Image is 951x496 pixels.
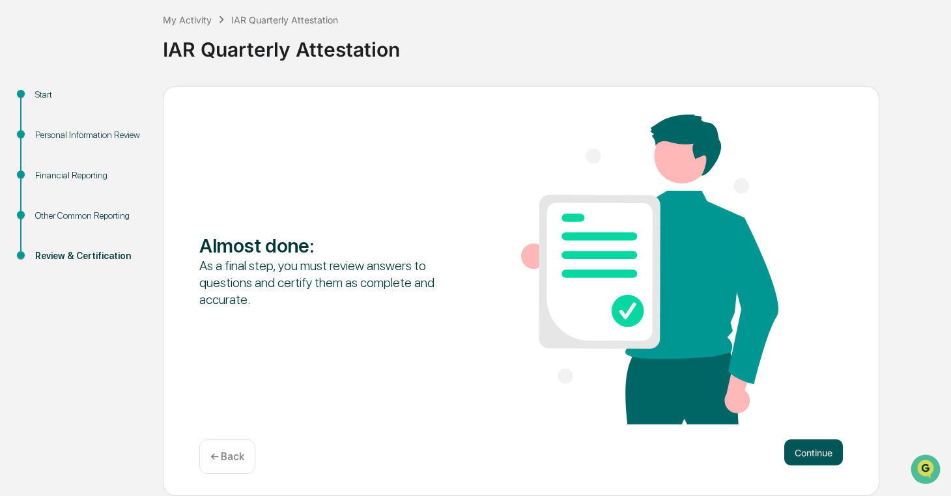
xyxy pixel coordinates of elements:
div: IAR Quarterly Attestation [163,27,944,61]
div: 🖐️ [13,165,23,176]
div: 🔎 [13,190,23,200]
div: Almost done : [199,234,457,257]
span: Data Lookup [26,189,82,202]
img: 1746055101610-c473b297-6a78-478c-a979-82029cc54cd1 [13,100,36,123]
div: 🗄️ [94,165,105,176]
div: Start new chat [44,100,214,113]
a: 🖐️Preclearance [8,159,89,182]
span: Preclearance [26,164,84,177]
div: As a final step, you must review answers to questions and certify them as complete and accurate. [199,257,457,308]
a: 🗄️Attestations [89,159,167,182]
div: Personal Information Review [35,128,142,142]
div: Review & Certification [35,249,142,263]
div: Financial Reporting [35,169,142,182]
p: How can we help? [13,27,237,48]
div: Start [35,88,142,102]
span: Attestations [107,164,162,177]
span: Pylon [130,221,158,230]
div: We're available if you need us! [44,113,165,123]
a: Powered byPylon [92,220,158,230]
p: ← Back [210,450,244,463]
button: Continue [784,439,843,465]
a: 🔎Data Lookup [8,184,87,207]
iframe: Open customer support [909,453,944,488]
div: My Activity [163,14,212,25]
div: IAR Quarterly Attestation [231,14,338,25]
button: Start new chat [221,103,237,119]
div: Other Common Reporting [35,209,142,223]
img: Almost done [521,115,778,424]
